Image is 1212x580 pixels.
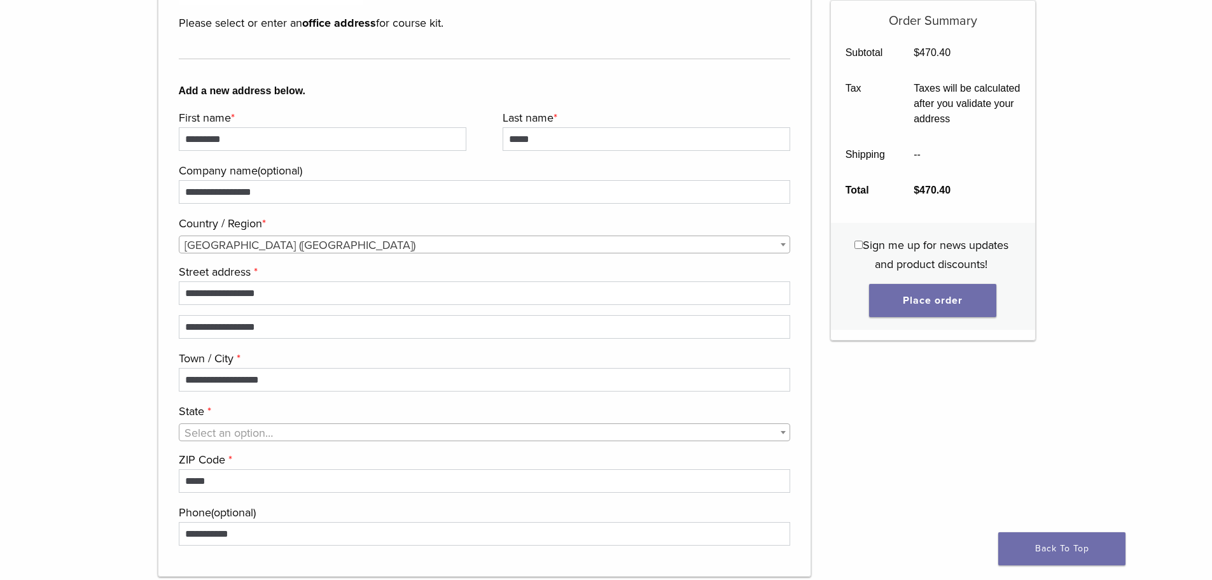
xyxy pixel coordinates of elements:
label: ZIP Code [179,450,788,469]
label: Street address [179,262,788,281]
label: Last name [503,108,787,127]
label: Country / Region [179,214,788,233]
input: Sign me up for news updates and product discounts! [854,241,863,249]
span: United States (US) [179,236,790,254]
th: Shipping [831,138,900,173]
strong: office address [302,16,376,30]
p: Please select or enter an for course kit. [179,13,791,32]
span: -- [914,150,921,160]
span: Select an option… [185,426,273,440]
label: Phone [179,503,788,522]
label: State [179,402,788,421]
bdi: 470.40 [914,185,951,196]
th: Tax [831,71,900,138]
label: Town / City [179,349,788,368]
th: Subtotal [831,36,900,71]
label: First name [179,108,463,127]
b: Add a new address below. [179,83,791,99]
bdi: 470.40 [914,48,951,59]
a: Back To Top [998,532,1125,565]
span: $ [914,48,919,59]
span: State [179,423,791,441]
span: $ [914,185,919,196]
span: Country / Region [179,236,791,253]
span: (optional) [211,506,256,520]
h5: Order Summary [831,1,1035,29]
span: (optional) [258,164,302,178]
th: Total [831,173,900,209]
span: Sign me up for news updates and product discounts! [863,238,1008,271]
td: Taxes will be calculated after you validate your address [900,71,1035,138]
button: Place order [869,284,996,317]
label: Company name [179,161,788,180]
